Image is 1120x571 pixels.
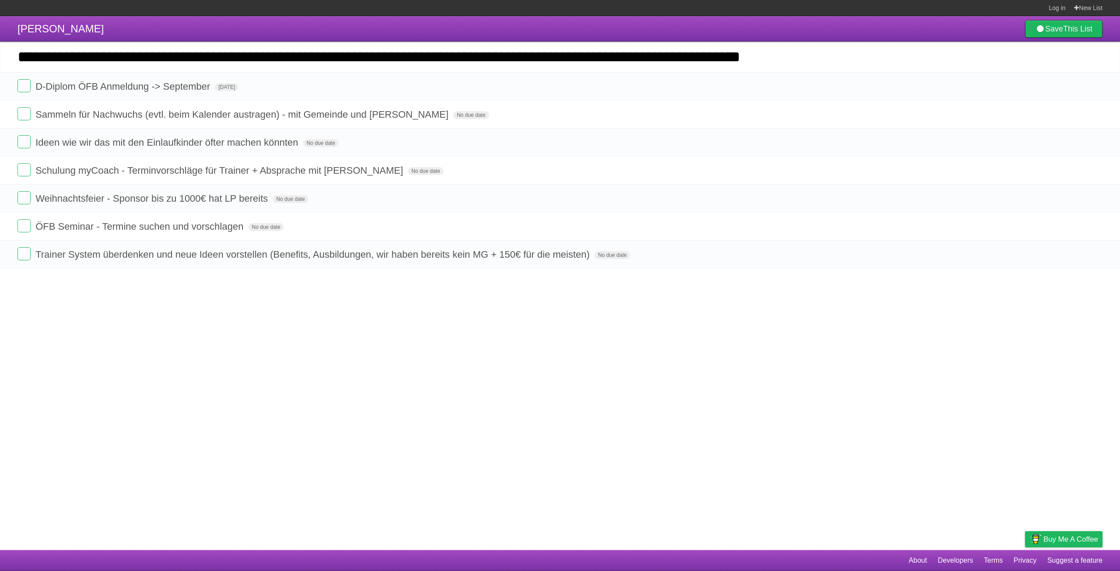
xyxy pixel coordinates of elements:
[35,249,592,260] span: Trainer System überdenken und neue Ideen vorstellen (Benefits, Ausbildungen, wir haben bereits ke...
[35,193,270,204] span: Weihnachtsfeier - Sponsor bis zu 1000€ hat LP bereits
[248,223,284,231] span: No due date
[17,23,104,35] span: [PERSON_NAME]
[595,251,630,259] span: No due date
[1025,531,1102,547] a: Buy me a coffee
[1029,532,1041,546] img: Buy me a coffee
[1043,532,1098,547] span: Buy me a coffee
[35,221,245,232] span: ÖFB Seminar - Termine suchen und vorschlagen
[909,552,927,569] a: About
[453,111,489,119] span: No due date
[1047,552,1102,569] a: Suggest a feature
[17,247,31,260] label: Done
[17,219,31,232] label: Done
[303,139,339,147] span: No due date
[938,552,973,569] a: Developers
[17,191,31,204] label: Done
[17,79,31,92] label: Done
[1014,552,1036,569] a: Privacy
[408,167,443,175] span: No due date
[215,83,238,91] span: [DATE]
[35,109,451,120] span: Sammeln für Nachwuchs (evtl. beim Kalender austragen) - mit Gemeinde und [PERSON_NAME]
[17,107,31,120] label: Done
[35,81,212,92] span: D-Diplom ÖFB Anmeldung -> September
[273,195,308,203] span: No due date
[35,165,405,176] span: Schulung myCoach - Terminvorschläge für Trainer + Absprache mit [PERSON_NAME]
[984,552,1003,569] a: Terms
[35,137,300,148] span: Ideen wie wir das mit den Einlaufkinder öfter machen könnten
[1025,20,1102,38] a: SaveThis List
[17,135,31,148] label: Done
[17,163,31,176] label: Done
[1063,25,1092,33] b: This List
